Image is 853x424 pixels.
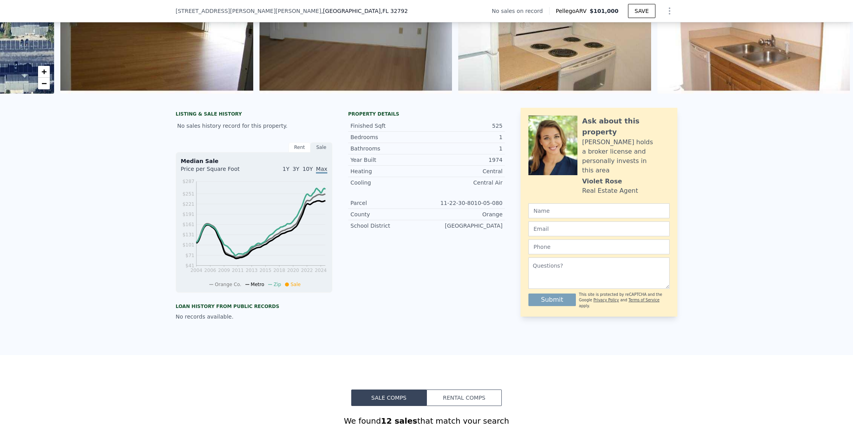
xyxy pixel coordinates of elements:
tspan: 2022 [301,268,313,273]
span: Metro [251,282,264,287]
a: Zoom in [38,66,50,78]
tspan: 2018 [273,268,285,273]
tspan: 2013 [246,268,258,273]
div: Price per Square Foot [181,165,254,178]
span: , [GEOGRAPHIC_DATA] [321,7,408,15]
div: Year Built [350,156,426,164]
div: Orange [426,210,503,218]
tspan: 2011 [232,268,244,273]
span: 3Y [292,166,299,172]
span: 10Y [303,166,313,172]
tspan: $287 [182,179,194,184]
div: School District [350,222,426,230]
div: 1974 [426,156,503,164]
div: Heating [350,167,426,175]
span: Zip [274,282,281,287]
input: Email [528,221,670,236]
tspan: $191 [182,212,194,217]
button: Rental Comps [426,390,502,406]
div: 1 [426,145,503,152]
div: Parcel [350,199,426,207]
div: LISTING & SALE HISTORY [176,111,332,119]
span: + [42,67,47,76]
tspan: $221 [182,201,194,207]
div: [PERSON_NAME] holds a broker license and personally invests in this area [582,138,670,175]
span: − [42,78,47,88]
div: 11-22-30-8010-05-080 [426,199,503,207]
div: Rent [289,142,310,152]
span: [STREET_ADDRESS][PERSON_NAME][PERSON_NAME] [176,7,321,15]
div: 1 [426,133,503,141]
button: Show Options [662,3,677,19]
button: Sale Comps [351,390,426,406]
div: No records available. [176,313,332,321]
tspan: $161 [182,222,194,227]
span: Orange Co. [215,282,241,287]
div: Violet Rose [582,177,622,186]
tspan: $251 [182,191,194,197]
tspan: 2009 [218,268,230,273]
div: Property details [348,111,505,117]
div: Loan history from public records [176,303,332,310]
tspan: $41 [185,263,194,268]
div: Median Sale [181,157,327,165]
div: [GEOGRAPHIC_DATA] [426,222,503,230]
span: , FL 32792 [381,8,408,14]
div: Bathrooms [350,145,426,152]
span: Pellego ARV [556,7,590,15]
tspan: 2015 [260,268,272,273]
span: 1Y [283,166,289,172]
div: Sale [310,142,332,152]
tspan: 2020 [287,268,299,273]
button: Submit [528,294,576,306]
div: Finished Sqft [350,122,426,130]
tspan: 2006 [204,268,216,273]
div: Real Estate Agent [582,186,638,196]
div: 525 [426,122,503,130]
tspan: 2004 [191,268,203,273]
div: Cooling [350,179,426,187]
span: Sale [290,282,301,287]
span: Max [316,166,327,174]
div: Bedrooms [350,133,426,141]
a: Zoom out [38,78,50,89]
input: Phone [528,239,670,254]
tspan: $101 [182,242,194,248]
div: County [350,210,426,218]
tspan: 2024 [315,268,327,273]
div: No sales history record for this property. [176,119,332,133]
div: No sales on record [492,7,549,15]
a: Terms of Service [628,298,659,302]
div: Central Air [426,179,503,187]
div: Central [426,167,503,175]
span: $101,000 [590,8,619,14]
div: This site is protected by reCAPTCHA and the Google and apply. [579,292,670,309]
a: Privacy Policy [593,298,619,302]
tspan: $71 [185,253,194,258]
div: Ask about this property [582,116,670,138]
input: Name [528,203,670,218]
button: SAVE [628,4,655,18]
tspan: $131 [182,232,194,237]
